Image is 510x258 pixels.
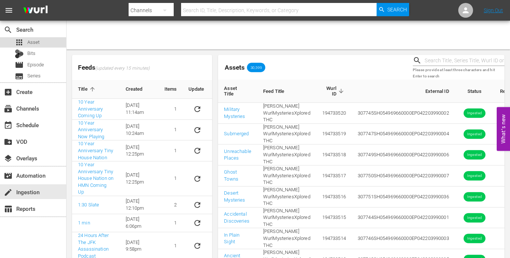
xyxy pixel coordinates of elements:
[224,211,249,224] a: Accidental Discoveries
[120,161,159,196] td: [DATE] 12:25pm
[27,39,40,46] span: Asset
[95,66,150,72] span: (updated every 15 minutes)
[352,186,455,208] td: 307751 SH054969660000 EP042203990036
[387,3,407,16] span: Search
[224,107,245,119] a: Military Mysteries
[463,173,485,179] span: Ingested
[225,64,245,71] span: Assets
[463,215,485,220] span: Ingested
[120,99,159,120] td: [DATE] 11:14am
[4,104,13,113] span: Channels
[159,196,183,214] td: 2
[224,131,249,136] a: Submerged
[352,124,455,145] td: 307747 SH054969660000 EP042203990004
[257,144,316,165] td: [PERSON_NAME] WurlMysteriesXplored THC
[159,161,183,196] td: 1
[4,154,13,163] span: Overlays
[159,99,183,120] td: 1
[78,99,103,118] a: 10 Year Anniversary Coming Up
[377,3,409,16] button: Search
[413,67,504,79] p: Please provide at least three characters and hit Enter to search
[4,6,13,15] span: menu
[15,38,24,47] span: Asset
[257,80,316,103] th: Feed Title
[247,65,265,70] span: 30,599
[257,103,316,124] td: [PERSON_NAME] WurlMysteriesXplored THC
[27,61,44,69] span: Episode
[78,220,90,226] a: 1 min
[257,208,316,229] td: [PERSON_NAME] WurlMysteriesXplored THC
[352,144,455,165] td: 307749 SH054969660000 EP042203990006
[425,55,504,66] input: Search Title, Series Title, Wurl ID or External ID
[4,205,13,213] span: Reports
[4,188,13,197] span: Ingestion
[352,80,455,103] th: External ID
[316,228,352,249] td: 194733514
[27,72,41,80] span: Series
[257,186,316,208] td: [PERSON_NAME] WurlMysteriesXplored THC
[224,169,238,182] a: Ghost Towns
[18,2,53,19] img: ans4CAIJ8jUAAAAAAAAAAAAAAAAAAAAAAAAgQb4GAAAAAAAAAAAAAAAAAAAAAAAAJMjXAAAAAAAAAAAAAAAAAAAAAAAAgAT5G...
[27,50,35,57] span: Bits
[224,190,245,203] a: Desert Mysteries
[120,214,159,232] td: [DATE] 6:06pm
[316,103,352,124] td: 194733520
[159,120,183,141] td: 1
[316,186,352,208] td: 194733516
[183,80,212,99] th: Update
[15,49,24,58] div: Bits
[257,228,316,249] td: [PERSON_NAME] WurlMysteriesXplored THC
[78,120,105,139] a: 10 Year Anniversary Now Playing
[72,62,212,74] span: Feeds
[4,137,13,146] span: VOD
[78,141,113,160] a: 10 Year Anniversary Tiny House Nation
[159,214,183,232] td: 1
[120,120,159,141] td: [DATE] 10:24am
[159,140,183,161] td: 1
[4,25,13,34] span: Search
[224,232,239,245] a: In Plain Sight
[15,72,24,81] span: Series
[463,194,485,199] span: Ingested
[78,202,99,208] a: 1:30 Slate
[484,7,503,13] a: Sign Out
[120,196,159,214] td: [DATE] 12:10pm
[316,124,352,145] td: 194733519
[15,60,24,69] span: Episode
[463,110,485,116] span: Ingested
[497,107,510,151] button: Open Feedback Widget
[463,236,485,241] span: Ingested
[352,165,455,186] td: 307750 SH054969660000 EP042203990007
[78,86,97,93] span: Title
[257,165,316,186] td: [PERSON_NAME] WurlMysteriesXplored THC
[316,144,352,165] td: 194733518
[463,131,485,137] span: Ingested
[352,103,455,124] td: 307745 SH054969660000 EP042203990002
[4,171,13,180] span: Automation
[120,140,159,161] td: [DATE] 12:25pm
[322,86,346,97] span: Wurl ID
[316,165,352,186] td: 194733517
[455,80,494,103] th: Status
[224,149,251,161] a: Unreachable Places
[316,208,352,229] td: 194733515
[4,88,13,97] span: Create
[4,121,13,130] span: Schedule
[352,228,455,249] td: 307746 SH054969660000 EP042203990003
[352,208,455,229] td: 307744 SH054969660000 EP042203990001
[463,152,485,158] span: Ingested
[257,124,316,145] td: [PERSON_NAME] WurlMysteriesXplored THC
[224,86,251,97] span: Asset Title
[126,86,152,93] span: Created
[159,80,183,99] th: Items
[78,162,113,195] a: 10 Year Anniversary Tiny House Nation on HMN Coming Up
